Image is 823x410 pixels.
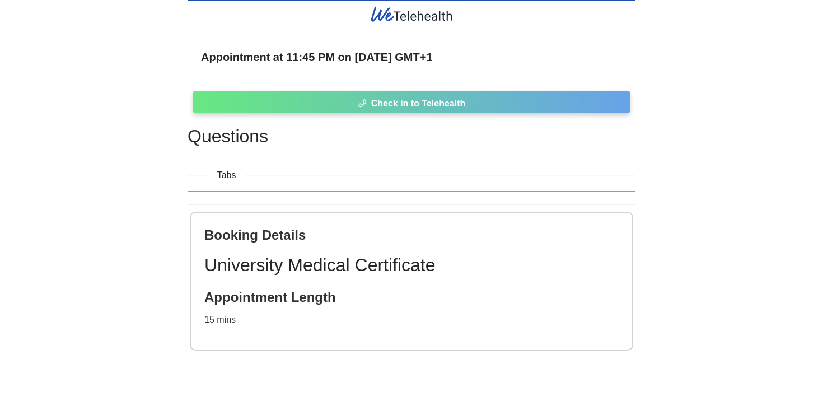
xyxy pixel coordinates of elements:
[204,226,619,244] h2: Booking Details
[188,122,635,150] h1: Questions
[208,168,245,182] span: Tabs
[204,288,619,306] h2: Appointment Length
[358,99,367,109] span: phone
[204,313,619,327] p: 15 mins
[193,91,630,113] button: phoneCheck in to Telehealth
[201,48,433,66] span: Appointment at 11:45 PM on Sun 12 Oct GMT+1
[371,96,466,110] span: Check in to Telehealth
[204,251,619,279] h1: University Medical Certificate
[370,5,454,24] img: WeTelehealth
